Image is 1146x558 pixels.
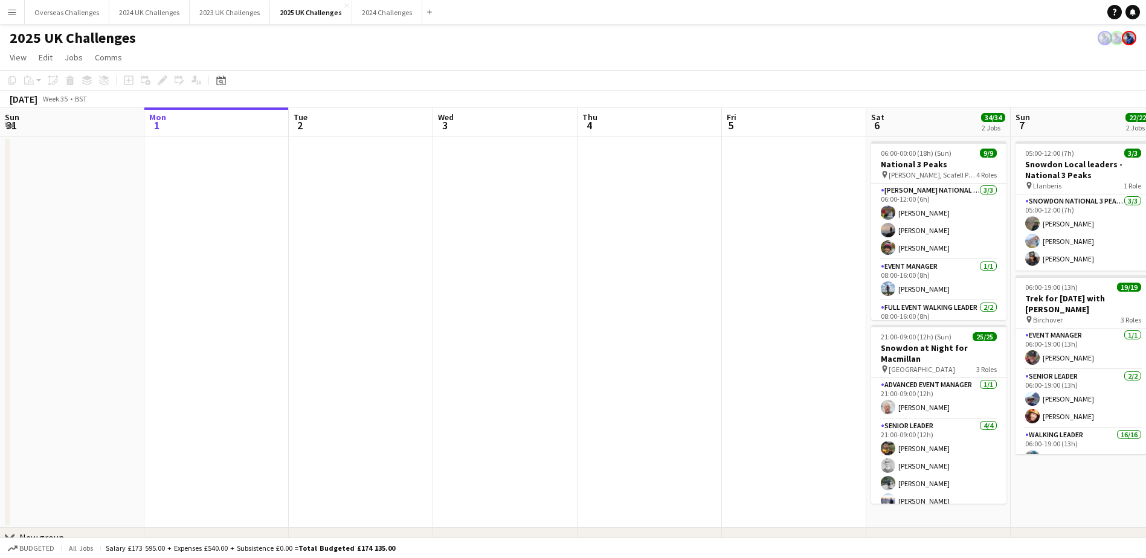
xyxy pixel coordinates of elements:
[725,118,736,132] span: 5
[109,1,190,24] button: 2024 UK Challenges
[75,94,87,103] div: BST
[106,544,395,553] div: Salary £173 595.00 + Expenses £540.00 + Subsistence £0.00 =
[10,93,37,105] div: [DATE]
[3,118,19,132] span: 31
[889,170,976,179] span: [PERSON_NAME], Scafell Pike and Snowdon
[352,1,422,24] button: 2024 Challenges
[270,1,352,24] button: 2025 UK Challenges
[881,332,951,341] span: 21:00-09:00 (12h) (Sun)
[147,118,166,132] span: 1
[1124,149,1141,158] span: 3/3
[980,149,997,158] span: 9/9
[976,365,997,374] span: 3 Roles
[881,149,951,158] span: 06:00-00:00 (18h) (Sun)
[871,112,884,123] span: Sat
[871,378,1006,419] app-card-role: Advanced Event Manager1/121:00-09:00 (12h)[PERSON_NAME]
[190,1,270,24] button: 2023 UK Challenges
[869,118,884,132] span: 6
[438,112,454,123] span: Wed
[10,52,27,63] span: View
[871,159,1006,170] h3: National 3 Peaks
[149,112,166,123] span: Mon
[982,123,1005,132] div: 2 Jobs
[1033,181,1061,190] span: Llanberis
[871,342,1006,364] h3: Snowdon at Night for Macmillan
[39,52,53,63] span: Edit
[90,50,127,65] a: Comms
[871,325,1006,504] app-job-card: 21:00-09:00 (12h) (Sun)25/25Snowdon at Night for Macmillan [GEOGRAPHIC_DATA]3 RolesAdvanced Event...
[6,542,56,555] button: Budgeted
[1121,315,1141,324] span: 3 Roles
[19,531,64,544] div: New group
[1016,112,1030,123] span: Sun
[973,332,997,341] span: 25/25
[60,50,88,65] a: Jobs
[292,118,307,132] span: 2
[1122,31,1136,45] app-user-avatar: Andy Baker
[25,1,109,24] button: Overseas Challenges
[1025,149,1074,158] span: 05:00-12:00 (7h)
[1014,118,1030,132] span: 7
[294,112,307,123] span: Tue
[10,29,136,47] h1: 2025 UK Challenges
[1117,283,1141,292] span: 19/19
[1098,31,1112,45] app-user-avatar: Andy Baker
[65,52,83,63] span: Jobs
[436,118,454,132] span: 3
[1033,315,1063,324] span: Birchover
[1124,181,1141,190] span: 1 Role
[1110,31,1124,45] app-user-avatar: Andy Baker
[95,52,122,63] span: Comms
[871,141,1006,320] app-job-card: 06:00-00:00 (18h) (Sun)9/9National 3 Peaks [PERSON_NAME], Scafell Pike and Snowdon4 Roles[PERSON_...
[889,365,955,374] span: [GEOGRAPHIC_DATA]
[66,544,95,553] span: All jobs
[976,170,997,179] span: 4 Roles
[871,184,1006,260] app-card-role: [PERSON_NAME] National 3 Peaks Walking Leader3/306:00-12:00 (6h)[PERSON_NAME][PERSON_NAME][PERSON...
[5,50,31,65] a: View
[727,112,736,123] span: Fri
[871,301,1006,363] app-card-role: Full Event Walking Leader2/208:00-16:00 (8h)
[981,113,1005,122] span: 34/34
[40,94,70,103] span: Week 35
[5,112,19,123] span: Sun
[1025,283,1078,292] span: 06:00-19:00 (13h)
[19,544,54,553] span: Budgeted
[581,118,597,132] span: 4
[871,260,1006,301] app-card-role: Event Manager1/108:00-16:00 (8h)[PERSON_NAME]
[298,544,395,553] span: Total Budgeted £174 135.00
[871,419,1006,513] app-card-role: Senior Leader4/421:00-09:00 (12h)[PERSON_NAME][PERSON_NAME][PERSON_NAME][PERSON_NAME]
[582,112,597,123] span: Thu
[34,50,57,65] a: Edit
